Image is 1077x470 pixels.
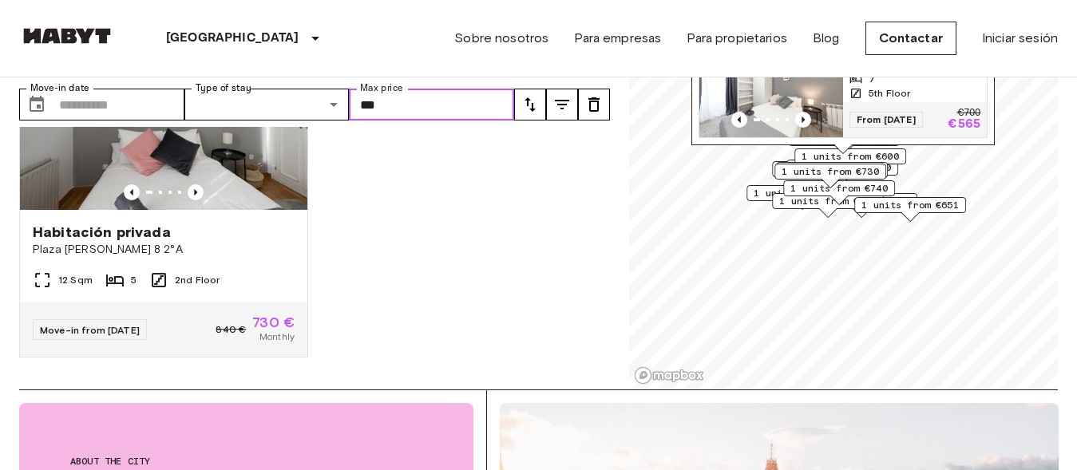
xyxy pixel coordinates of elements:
[33,242,295,258] span: Plaza [PERSON_NAME] 8 2°A
[40,324,140,336] span: Move-in from [DATE]
[196,81,251,95] label: Type of stay
[865,22,956,55] a: Contactar
[514,89,546,120] button: tune
[131,273,137,287] span: 5
[731,112,747,128] button: Previous image
[948,118,980,131] p: €565
[699,41,843,137] img: Marketing picture of unit ES-15-007-003-02H
[795,112,811,128] button: Previous image
[783,163,881,177] span: 1 units from €515
[746,185,858,210] div: Map marker
[786,160,898,184] div: Map marker
[783,180,895,205] div: Map marker
[869,86,910,101] span: 5th Floor
[754,186,851,200] span: 1 units from €750
[779,194,877,208] span: 1 units from €630
[957,109,980,118] p: €700
[454,29,548,48] a: Sobre nosotros
[21,89,53,120] button: Choose date
[546,89,578,120] button: tune
[259,330,295,344] span: Monthly
[849,112,923,128] span: From [DATE]
[774,164,886,188] div: Map marker
[578,89,610,120] button: tune
[854,197,966,222] div: Map marker
[782,164,879,179] span: 1 units from €730
[70,454,422,468] span: About the city
[869,72,875,86] span: 7
[699,41,988,138] a: Marketing picture of unit ES-15-007-003-02HPrevious imagePrevious imageHabitación privada11 Sqm75...
[790,181,888,196] span: 1 units from €740
[794,160,891,175] span: 1 units from €700
[813,29,840,48] a: Blog
[574,29,661,48] a: Para empresas
[33,223,171,242] span: Habitación privada
[776,162,888,187] div: Map marker
[252,315,295,330] span: 730 €
[861,198,959,212] span: 1 units from €651
[175,273,220,287] span: 2nd Floor
[802,149,899,164] span: 1 units from €600
[166,29,299,48] p: [GEOGRAPHIC_DATA]
[19,18,308,357] a: Marketing picture of unit ES-15-021-001-04HPrevious imagePrevious imageHabitación privadaPlaza [P...
[58,273,93,287] span: 12 Sqm
[634,366,704,385] a: Mapbox logo
[772,161,884,186] div: Map marker
[19,28,115,44] img: Habyt
[124,184,140,200] button: Previous image
[360,81,403,95] label: Max price
[772,193,884,218] div: Map marker
[982,29,1058,48] a: Iniciar sesión
[687,29,787,48] a: Para propietarios
[188,184,204,200] button: Previous image
[794,148,906,173] div: Map marker
[30,81,89,95] label: Move-in date
[216,322,246,337] span: 840 €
